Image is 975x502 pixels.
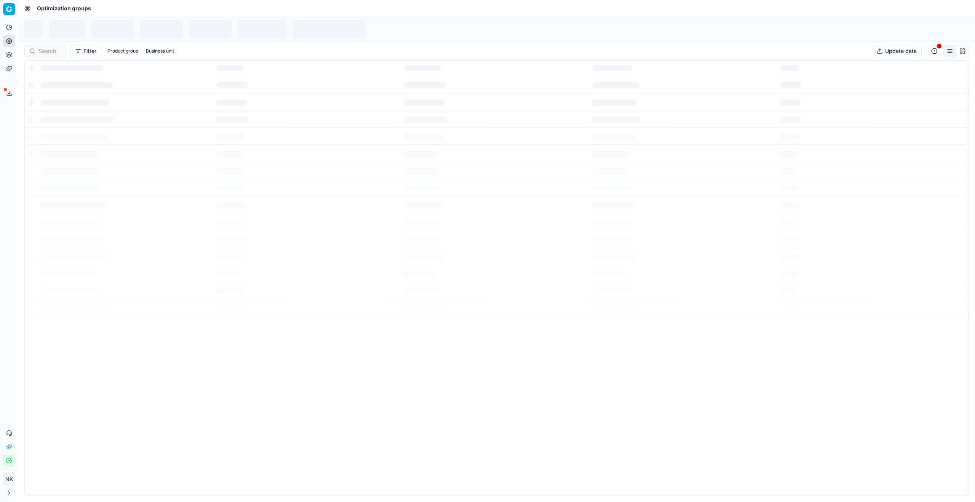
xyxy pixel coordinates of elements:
button: Update data [872,45,922,57]
input: Search [38,47,62,55]
button: Business unit [143,46,177,56]
button: Filter [70,45,101,57]
button: Product group [104,46,141,56]
nav: breadcrumb [37,5,91,12]
button: NK [3,473,15,485]
span: Optimization groups [37,5,91,12]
